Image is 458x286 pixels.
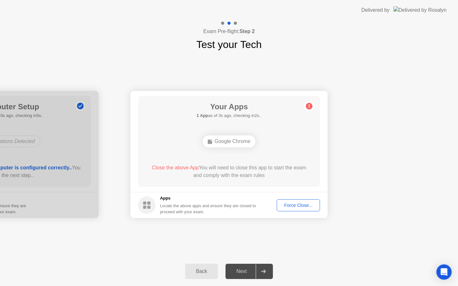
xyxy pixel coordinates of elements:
[203,135,256,147] div: Google Chrome
[227,269,256,274] div: Next
[279,203,318,208] div: Force Close...
[239,29,255,34] b: Step 2
[226,264,273,279] button: Next
[160,203,256,215] div: Locate the above apps and ensure they are closed to proceed with your exam.
[393,6,447,14] img: Delivered by Rosalyn
[361,6,390,14] div: Delivered by
[152,165,199,170] span: Close the above App
[196,37,262,52] h1: Test your Tech
[147,164,311,179] div: You will need to close this app to start the exam and comply with the exam rules
[197,112,261,119] h5: as of 3s ago, checking in2s..
[197,101,261,112] h1: Your Apps
[185,264,218,279] button: Back
[160,195,256,201] h5: Apps
[187,269,216,274] div: Back
[277,199,320,211] button: Force Close...
[436,264,452,280] div: Open Intercom Messenger
[197,113,208,118] b: 1 App
[203,28,255,35] h4: Exam Pre-flight:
